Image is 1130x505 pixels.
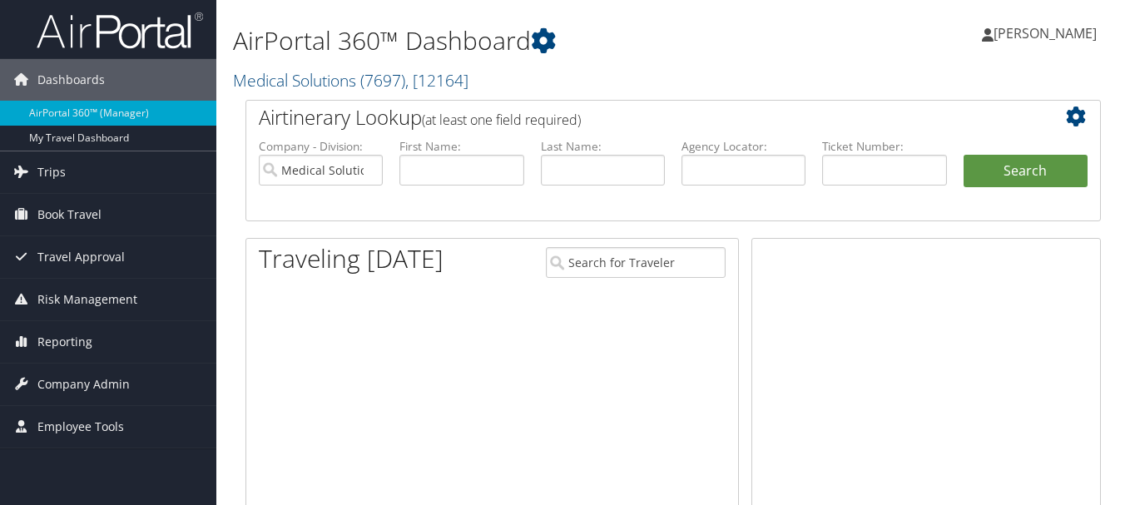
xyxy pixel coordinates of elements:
[233,23,820,58] h1: AirPortal 360™ Dashboard
[37,11,203,50] img: airportal-logo.png
[37,406,124,448] span: Employee Tools
[360,69,405,92] span: ( 7697 )
[37,236,125,278] span: Travel Approval
[37,151,66,193] span: Trips
[259,241,444,276] h1: Traveling [DATE]
[405,69,468,92] span: , [ 12164 ]
[822,138,946,155] label: Ticket Number:
[37,321,92,363] span: Reporting
[982,8,1113,58] a: [PERSON_NAME]
[37,194,102,235] span: Book Travel
[541,138,665,155] label: Last Name:
[37,279,137,320] span: Risk Management
[233,69,468,92] a: Medical Solutions
[37,364,130,405] span: Company Admin
[994,24,1097,42] span: [PERSON_NAME]
[964,155,1088,188] button: Search
[681,138,805,155] label: Agency Locator:
[259,138,383,155] label: Company - Division:
[422,111,581,129] span: (at least one field required)
[399,138,523,155] label: First Name:
[546,247,726,278] input: Search for Traveler
[37,59,105,101] span: Dashboards
[259,103,1017,131] h2: Airtinerary Lookup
